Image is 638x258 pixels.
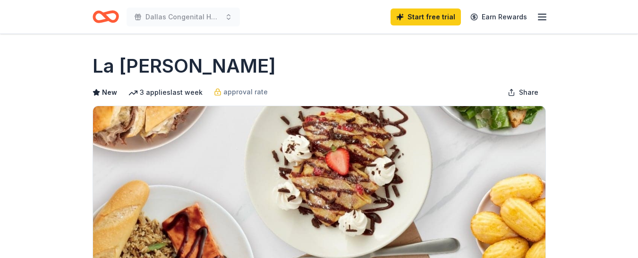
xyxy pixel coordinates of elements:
[519,87,538,98] span: Share
[127,8,240,26] button: Dallas Congenital Heart Walk 2025
[93,53,276,79] h1: La [PERSON_NAME]
[214,86,268,98] a: approval rate
[500,83,546,102] button: Share
[391,8,461,25] a: Start free trial
[93,6,119,28] a: Home
[223,86,268,98] span: approval rate
[128,87,203,98] div: 3 applies last week
[102,87,117,98] span: New
[145,11,221,23] span: Dallas Congenital Heart Walk 2025
[465,8,533,25] a: Earn Rewards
